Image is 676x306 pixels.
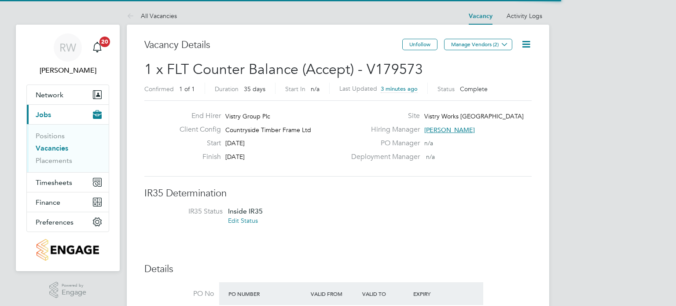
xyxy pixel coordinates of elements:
label: Confirmed [144,85,174,93]
h3: Vacancy Details [144,39,402,52]
label: Last Updated [339,85,377,92]
span: Engage [62,289,86,296]
div: PO Number [226,286,309,302]
span: Complete [460,85,488,93]
a: All Vacancies [127,12,177,20]
h3: IR35 Determination [144,187,532,200]
label: Hiring Manager [346,125,420,134]
button: Jobs [27,105,109,124]
div: Valid To [360,286,411,302]
label: Status [437,85,455,93]
a: RW[PERSON_NAME] [26,33,109,76]
div: Jobs [27,124,109,172]
span: 1 of 1 [179,85,195,93]
span: 1 x FLT Counter Balance (Accept) - V179573 [144,61,423,78]
span: Inside IR35 [228,207,263,215]
label: Deployment Manager [346,152,420,162]
span: 20 [99,37,110,47]
a: Go to home page [26,239,109,261]
img: countryside-properties-logo-retina.png [37,239,99,261]
button: Timesheets [27,173,109,192]
label: Site [346,111,420,121]
span: [DATE] [225,153,245,161]
span: Powered by [62,282,86,289]
label: Client Config [173,125,221,134]
button: Preferences [27,212,109,232]
span: Countryside Timber Frame Ltd [225,126,311,134]
span: Jobs [36,111,51,119]
label: Duration [215,85,239,93]
span: Preferences [36,218,73,226]
a: 20 [88,33,106,62]
nav: Main navigation [16,25,120,271]
button: Network [27,85,109,104]
span: 35 days [244,85,265,93]
a: Vacancies [36,144,68,152]
button: Unfollow [402,39,437,50]
h3: Details [144,263,532,276]
a: Placements [36,156,72,165]
span: RW [59,42,76,53]
label: IR35 Status [153,207,223,216]
div: Valid From [309,286,360,302]
span: Vistry Group Plc [225,112,270,120]
button: Finance [27,192,109,212]
a: Edit Status [228,217,258,225]
label: PO No [144,289,214,299]
div: Expiry [411,286,463,302]
span: Richard Walsh [26,65,109,76]
label: Start [173,139,221,148]
span: Finance [36,198,60,206]
label: Start In [285,85,305,93]
a: Vacancy [469,12,492,20]
label: End Hirer [173,111,221,121]
span: n/a [426,153,435,161]
span: Vistry Works [GEOGRAPHIC_DATA] [424,112,524,120]
label: Finish [173,152,221,162]
span: n/a [424,139,433,147]
a: Positions [36,132,65,140]
button: Manage Vendors (2) [444,39,512,50]
span: Network [36,91,63,99]
span: Timesheets [36,178,72,187]
span: n/a [311,85,320,93]
span: 3 minutes ago [381,85,418,92]
span: [DATE] [225,139,245,147]
a: Powered byEngage [49,282,87,299]
a: Activity Logs [507,12,542,20]
label: PO Manager [346,139,420,148]
span: [PERSON_NAME] [424,126,475,134]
